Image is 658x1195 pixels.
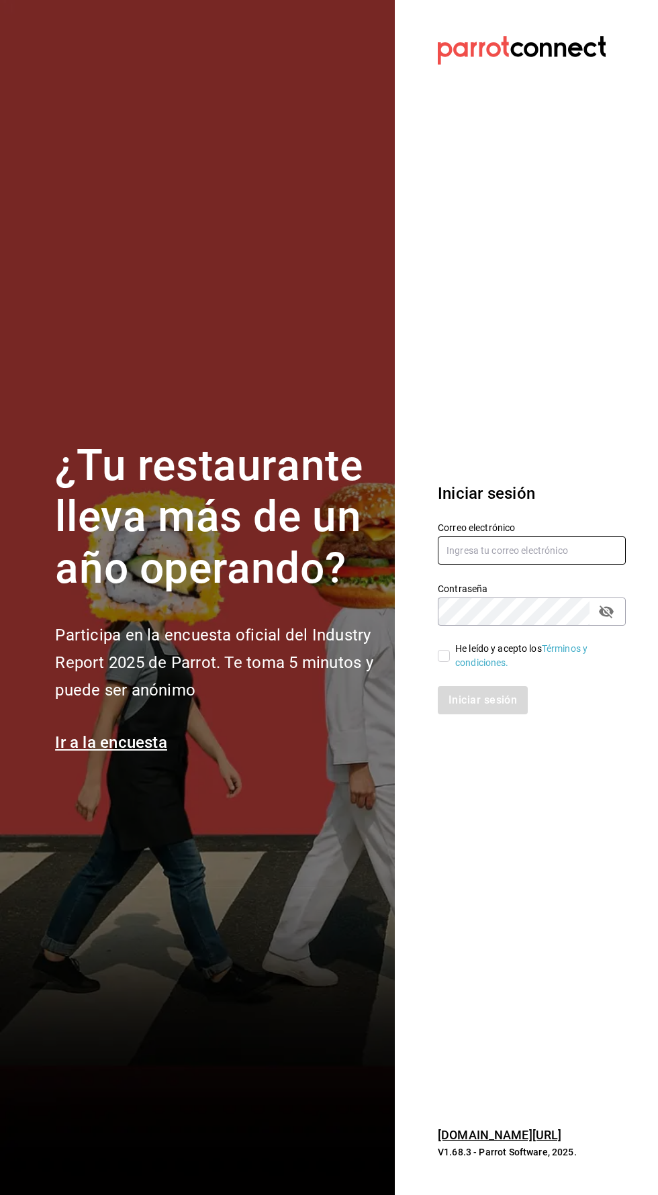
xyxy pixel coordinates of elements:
button: campo de contraseña [595,600,618,623]
font: Participa en la encuesta oficial del Industry Report 2025 de Parrot. Te toma 5 minutos y puede se... [55,626,373,700]
font: V1.68.3 - Parrot Software, 2025. [438,1147,577,1157]
a: Términos y condiciones. [455,643,587,668]
a: Ir a la encuesta [55,733,167,752]
font: He leído y acepto los [455,643,542,654]
font: ¿Tu restaurante lleva más de un año operando? [55,440,363,594]
a: [DOMAIN_NAME][URL] [438,1128,561,1142]
input: Ingresa tu correo electrónico [438,536,626,565]
font: Contraseña [438,583,487,593]
font: Iniciar sesión [438,484,535,503]
font: Correo electrónico [438,522,515,532]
